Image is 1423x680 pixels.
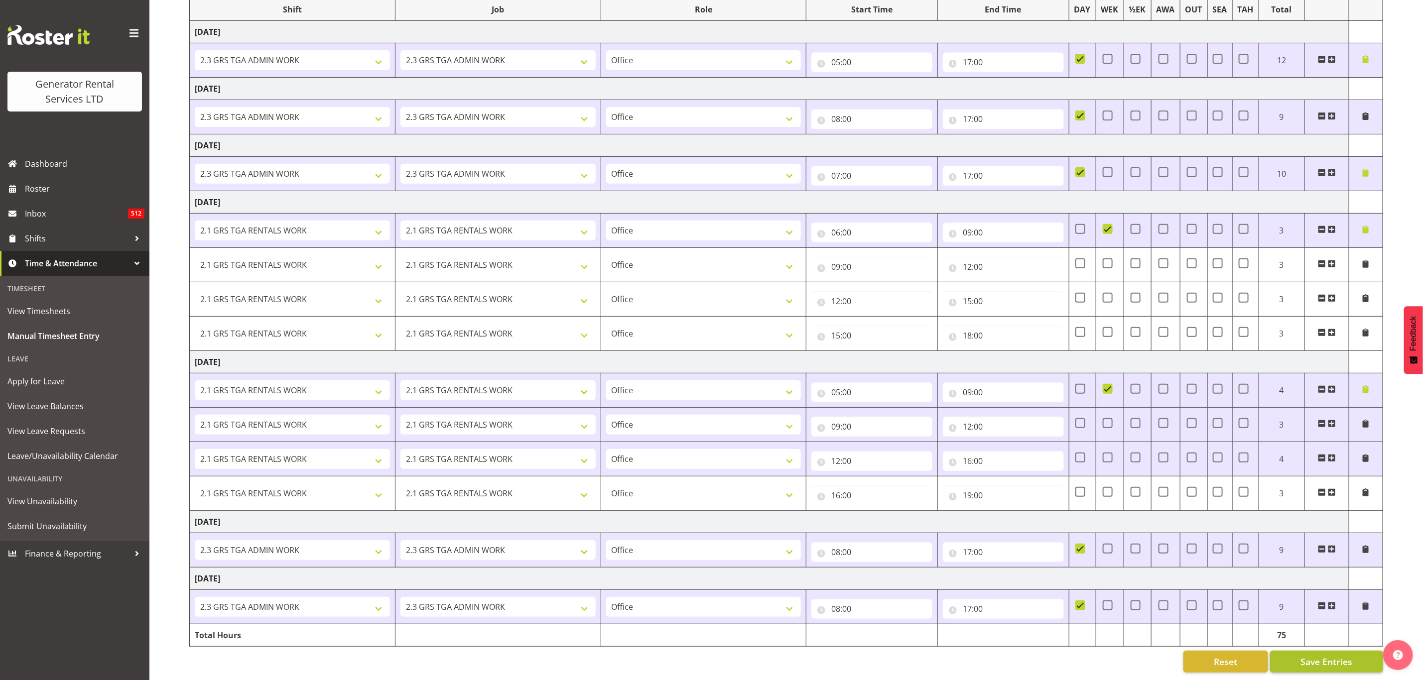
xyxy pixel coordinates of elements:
[2,348,147,369] div: Leave
[811,291,932,311] input: Click to select...
[943,599,1064,619] input: Click to select...
[943,3,1064,15] div: End Time
[190,351,1349,373] td: [DATE]
[811,257,932,277] input: Click to select...
[2,299,147,324] a: View Timesheets
[811,417,932,437] input: Click to select...
[17,77,132,107] div: Generator Rental Services LTD
[1393,650,1403,660] img: help-xxl-2.png
[25,231,129,246] span: Shifts
[1157,3,1175,15] div: AWA
[811,485,932,505] input: Click to select...
[943,451,1064,471] input: Click to select...
[1259,442,1304,476] td: 4
[943,291,1064,311] input: Click to select...
[1259,248,1304,282] td: 3
[25,546,129,561] span: Finance & Reporting
[1101,3,1119,15] div: WEK
[1300,655,1352,668] span: Save Entries
[811,223,932,242] input: Click to select...
[7,329,142,343] span: Manual Timesheet Entry
[7,494,142,509] span: View Unavailability
[1129,3,1146,15] div: ½EK
[606,3,801,15] div: Role
[1259,624,1304,647] td: 75
[1259,282,1304,317] td: 3
[7,449,142,463] span: Leave/Unavailability Calendar
[943,166,1064,186] input: Click to select...
[1259,100,1304,134] td: 9
[1213,3,1227,15] div: SEA
[190,78,1349,100] td: [DATE]
[2,324,147,348] a: Manual Timesheet Entry
[811,109,932,129] input: Click to select...
[1259,590,1304,624] td: 9
[1404,306,1423,374] button: Feedback - Show survey
[190,21,1349,43] td: [DATE]
[1409,316,1418,351] span: Feedback
[2,419,147,444] a: View Leave Requests
[7,424,142,439] span: View Leave Requests
[811,52,932,72] input: Click to select...
[1074,3,1091,15] div: DAY
[811,542,932,562] input: Click to select...
[1259,373,1304,408] td: 4
[943,109,1064,129] input: Click to select...
[190,624,395,647] td: Total Hours
[811,166,932,186] input: Click to select...
[943,257,1064,277] input: Click to select...
[25,256,129,271] span: Time & Attendance
[190,511,1349,533] td: [DATE]
[7,304,142,319] span: View Timesheets
[7,519,142,534] span: Submit Unavailability
[1259,408,1304,442] td: 3
[943,223,1064,242] input: Click to select...
[7,374,142,389] span: Apply for Leave
[811,382,932,402] input: Click to select...
[943,485,1064,505] input: Click to select...
[943,417,1064,437] input: Click to select...
[811,451,932,471] input: Click to select...
[190,191,1349,214] td: [DATE]
[1238,3,1254,15] div: TAH
[811,326,932,345] input: Click to select...
[1259,533,1304,567] td: 9
[195,3,390,15] div: Shift
[1259,476,1304,511] td: 3
[190,567,1349,590] td: [DATE]
[811,3,932,15] div: Start Time
[1185,3,1202,15] div: OUT
[943,52,1064,72] input: Click to select...
[25,156,144,171] span: Dashboard
[7,399,142,414] span: View Leave Balances
[2,468,147,489] div: Unavailability
[25,181,144,196] span: Roster
[7,25,90,45] img: Rosterit website logo
[1259,157,1304,191] td: 10
[2,514,147,539] a: Submit Unavailability
[1264,3,1299,15] div: Total
[2,444,147,468] a: Leave/Unavailability Calendar
[128,209,144,219] span: 512
[400,3,596,15] div: Job
[25,206,128,221] span: Inbox
[811,599,932,619] input: Click to select...
[2,278,147,299] div: Timesheet
[943,382,1064,402] input: Click to select...
[1259,214,1304,248] td: 3
[943,542,1064,562] input: Click to select...
[1259,43,1304,78] td: 12
[1214,655,1237,668] span: Reset
[1270,651,1383,673] button: Save Entries
[943,326,1064,345] input: Click to select...
[2,369,147,394] a: Apply for Leave
[1183,651,1268,673] button: Reset
[2,489,147,514] a: View Unavailability
[1259,317,1304,351] td: 3
[2,394,147,419] a: View Leave Balances
[190,134,1349,157] td: [DATE]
